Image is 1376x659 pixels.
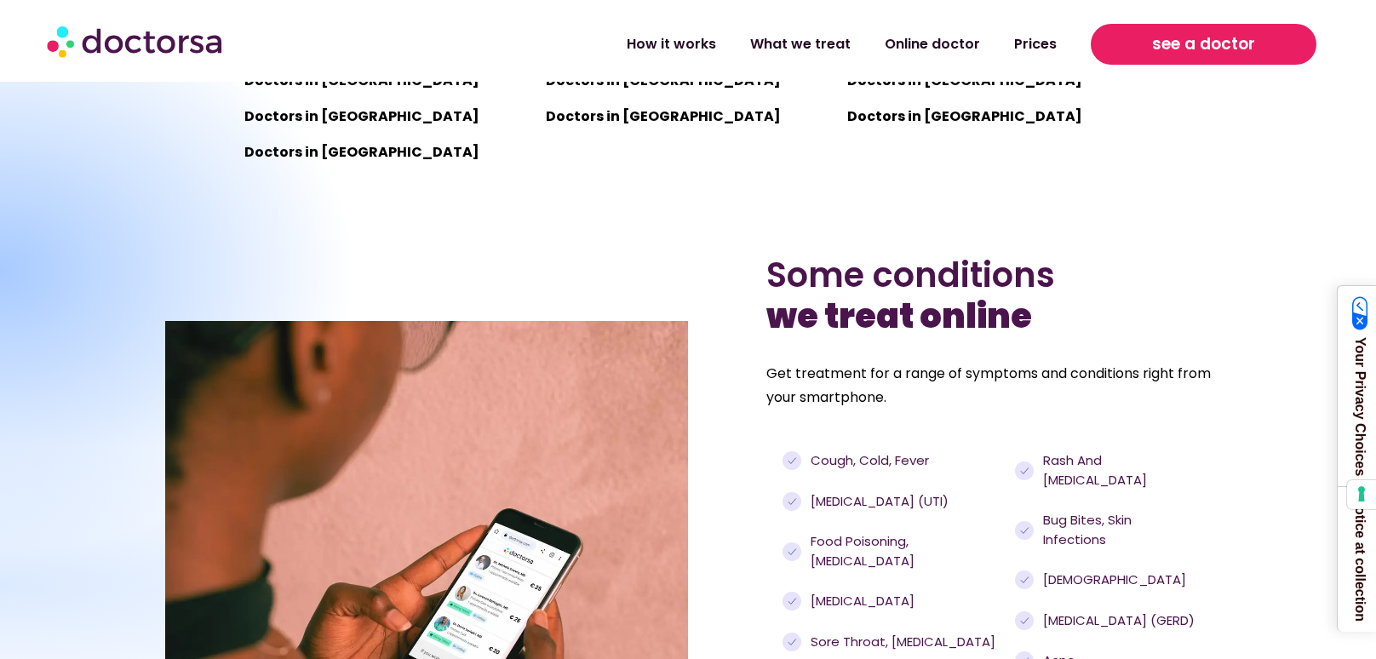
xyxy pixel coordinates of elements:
span: Rash and [MEDICAL_DATA] [1039,451,1197,490]
p: Doctors in [GEOGRAPHIC_DATA] [244,105,529,129]
p: Doctors in [GEOGRAPHIC_DATA] [546,105,830,129]
span: [MEDICAL_DATA] [806,592,914,611]
a: [MEDICAL_DATA] (UTI) [783,492,1006,512]
span: Food poisoning, [MEDICAL_DATA] [806,532,1006,570]
p: Doctors in [GEOGRAPHIC_DATA] [244,140,529,164]
p: Doctors in [GEOGRAPHIC_DATA] [847,105,1132,129]
a: see a doctor [1091,24,1316,65]
span: [DEMOGRAPHIC_DATA] [1039,570,1186,590]
a: Rash and [MEDICAL_DATA] [1015,451,1196,490]
p: Get treatment for a range of symptoms and conditions right from your smartphone. [766,362,1211,410]
a: [DEMOGRAPHIC_DATA] [1015,570,1196,590]
a: [MEDICAL_DATA] [783,592,1006,611]
a: Prices [997,25,1074,64]
h2: Some conditions [766,255,1211,336]
a: How it works [610,25,733,64]
nav: Menu [360,25,1074,64]
a: Food poisoning, [MEDICAL_DATA] [783,532,1006,570]
b: we treat online [766,292,1032,340]
span: [MEDICAL_DATA] (GERD) [1039,611,1195,631]
img: California Consumer Privacy Act (CCPA) Opt-Out Icon [1352,296,1368,330]
button: Your consent preferences for tracking technologies [1347,480,1376,509]
span: Sore throat, [MEDICAL_DATA] [806,633,995,652]
span: Cough, cold, fever [806,451,929,471]
a: Sore throat, [MEDICAL_DATA] [783,633,1006,652]
span: Bug bites, skin infections [1039,511,1197,549]
a: Bug bites, skin infections [1015,511,1196,549]
span: [MEDICAL_DATA] (UTI) [806,492,949,512]
a: Online doctor [868,25,997,64]
span: see a doctor [1152,31,1255,58]
a: What we treat [733,25,868,64]
a: Cough, cold, fever [783,451,1006,471]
